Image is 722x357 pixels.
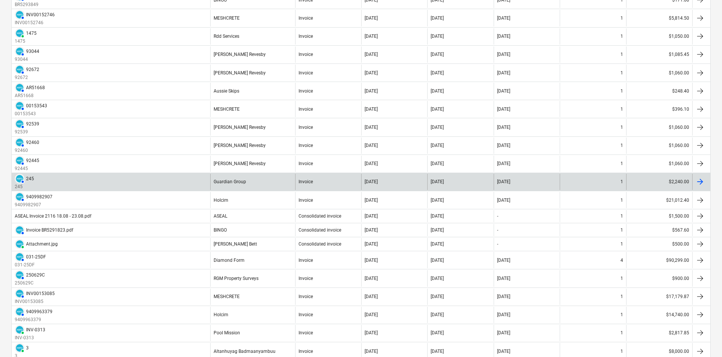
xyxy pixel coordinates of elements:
[299,70,313,76] div: Invoice
[497,227,498,233] div: -
[620,70,623,76] div: 1
[365,161,378,166] div: [DATE]
[15,289,25,298] div: Invoice has been synced with Xero and its status is currently AUTHORISED
[431,312,444,317] div: [DATE]
[299,107,313,112] div: Invoice
[16,66,23,73] img: xero.svg
[626,156,692,172] div: $1,060.00
[620,34,623,39] div: 1
[497,312,510,317] div: [DATE]
[26,241,58,247] div: Attachment.jpg
[626,138,692,154] div: $1,060.00
[15,138,25,147] div: Invoice has been synced with Xero and its status is currently AUTHORISED
[15,10,25,20] div: Invoice has been synced with Xero and its status is currently AUTHORISED
[214,198,228,203] div: Holcim
[620,312,623,317] div: 1
[497,107,510,112] div: [DATE]
[620,143,623,148] div: 1
[15,325,25,335] div: Invoice has been synced with Xero and its status is currently PAID
[626,270,692,286] div: $900.00
[365,88,378,94] div: [DATE]
[431,143,444,148] div: [DATE]
[26,103,47,108] div: 00153543
[15,252,25,262] div: Invoice has been synced with Xero and its status is currently AUTHORISED
[15,239,25,249] div: Invoice has been synced with Xero and its status is currently PAID
[214,125,266,130] div: [PERSON_NAME] Revesby
[16,175,23,182] img: xero.svg
[16,308,23,315] img: xero.svg
[431,258,444,263] div: [DATE]
[299,241,341,247] div: Consolidated invoice
[365,312,378,317] div: [DATE]
[15,225,25,235] div: Invoice has been synced with Xero and its status is currently AUTHORISED
[431,294,444,299] div: [DATE]
[626,10,692,26] div: $5,814.50
[431,52,444,57] div: [DATE]
[26,31,37,36] div: 1475
[15,307,25,317] div: Invoice has been synced with Xero and its status is currently AUTHORISED
[431,330,444,335] div: [DATE]
[431,179,444,184] div: [DATE]
[214,258,245,263] div: Diamond Form
[299,213,341,219] div: Consolidated invoice
[620,213,623,219] div: 1
[15,298,55,305] p: INV00153085
[15,83,25,93] div: Invoice has been synced with Xero and its status is currently AUTHORISED
[299,258,313,263] div: Invoice
[497,294,510,299] div: [DATE]
[626,224,692,236] div: $567.60
[15,343,25,353] div: Invoice has been synced with Xero and its status is currently PAID
[365,213,378,219] div: [DATE]
[365,330,378,335] div: [DATE]
[15,270,25,280] div: Invoice has been synced with Xero and its status is currently AUTHORISED
[26,291,55,296] div: INV00153085
[299,161,313,166] div: Invoice
[497,125,510,130] div: [DATE]
[431,15,444,21] div: [DATE]
[16,326,23,334] img: xero.svg
[214,227,227,233] div: BINGO
[620,15,623,21] div: 1
[497,241,498,247] div: -
[431,161,444,166] div: [DATE]
[214,161,266,166] div: [PERSON_NAME] Revesby
[431,349,444,354] div: [DATE]
[15,147,39,154] p: 92460
[365,179,378,184] div: [DATE]
[431,241,444,247] div: [DATE]
[16,29,23,37] img: xero.svg
[16,157,23,164] img: xero.svg
[299,294,313,299] div: Invoice
[497,88,510,94] div: [DATE]
[365,258,378,263] div: [DATE]
[299,227,341,233] div: Consolidated invoice
[15,111,47,117] p: 00153543
[620,227,623,233] div: 1
[15,46,25,56] div: Invoice has been synced with Xero and its status is currently AUTHORISED
[626,325,692,341] div: $2,817.85
[299,312,313,317] div: Invoice
[431,227,444,233] div: [DATE]
[431,70,444,76] div: [DATE]
[16,290,23,297] img: xero.svg
[214,70,266,76] div: [PERSON_NAME] Revesby
[214,213,227,219] div: ASEAL
[497,15,510,21] div: [DATE]
[497,143,510,148] div: [DATE]
[26,140,39,145] div: 92460
[365,52,378,57] div: [DATE]
[15,335,45,341] p: INV-0313
[626,252,692,268] div: $90,299.00
[214,294,240,299] div: MESHCRETE
[214,241,257,247] div: [PERSON_NAME] Bett
[26,327,45,332] div: INV-0313
[299,276,313,281] div: Invoice
[26,12,55,17] div: INV00152746
[365,125,378,130] div: [DATE]
[214,34,239,39] div: Rdd Services
[684,321,722,357] iframe: Chat Widget
[16,84,23,91] img: xero.svg
[626,119,692,135] div: $1,060.00
[497,213,498,219] div: -
[26,227,73,233] div: Invoice BR5291823.pdf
